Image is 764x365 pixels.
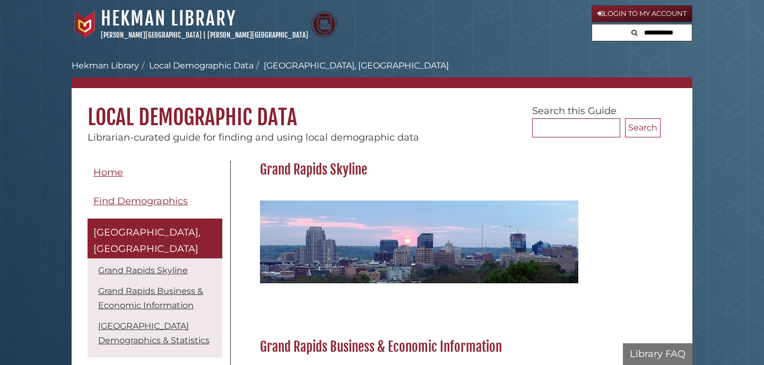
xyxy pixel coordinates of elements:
[255,338,661,355] h2: Grand Rapids Business & Economic Information
[88,132,419,143] span: Librarian-curated guide for finding and using local demographic data
[88,219,222,258] a: [GEOGRAPHIC_DATA], [GEOGRAPHIC_DATA]
[101,7,236,30] a: Hekman Library
[628,24,641,39] button: Search
[592,5,692,22] a: Login to My Account
[88,161,222,185] a: Home
[311,11,337,38] img: Calvin Theological Seminary
[203,31,206,39] span: |
[72,11,98,38] img: Calvin University
[72,88,692,131] h1: Local Demographic Data
[93,227,201,255] span: [GEOGRAPHIC_DATA], [GEOGRAPHIC_DATA]
[623,343,692,365] button: Library FAQ
[101,31,202,39] a: [PERSON_NAME][GEOGRAPHIC_DATA]
[149,60,254,71] a: Local Demographic Data
[254,59,449,72] li: [GEOGRAPHIC_DATA], [GEOGRAPHIC_DATA]
[255,161,661,178] h2: Grand Rapids Skyline
[93,167,123,178] span: Home
[631,29,638,36] i: Search
[93,195,188,207] span: Find Demographics
[207,31,308,39] a: [PERSON_NAME][GEOGRAPHIC_DATA]
[98,265,188,275] a: Grand Rapids Skyline
[72,59,692,88] nav: breadcrumb
[98,321,210,345] a: [GEOGRAPHIC_DATA] Demographics & Statistics
[88,189,222,213] a: Find Demographics
[98,286,203,310] a: Grand Rapids Business & Economic Information
[72,60,139,71] a: Hekman Library
[625,118,661,137] button: Search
